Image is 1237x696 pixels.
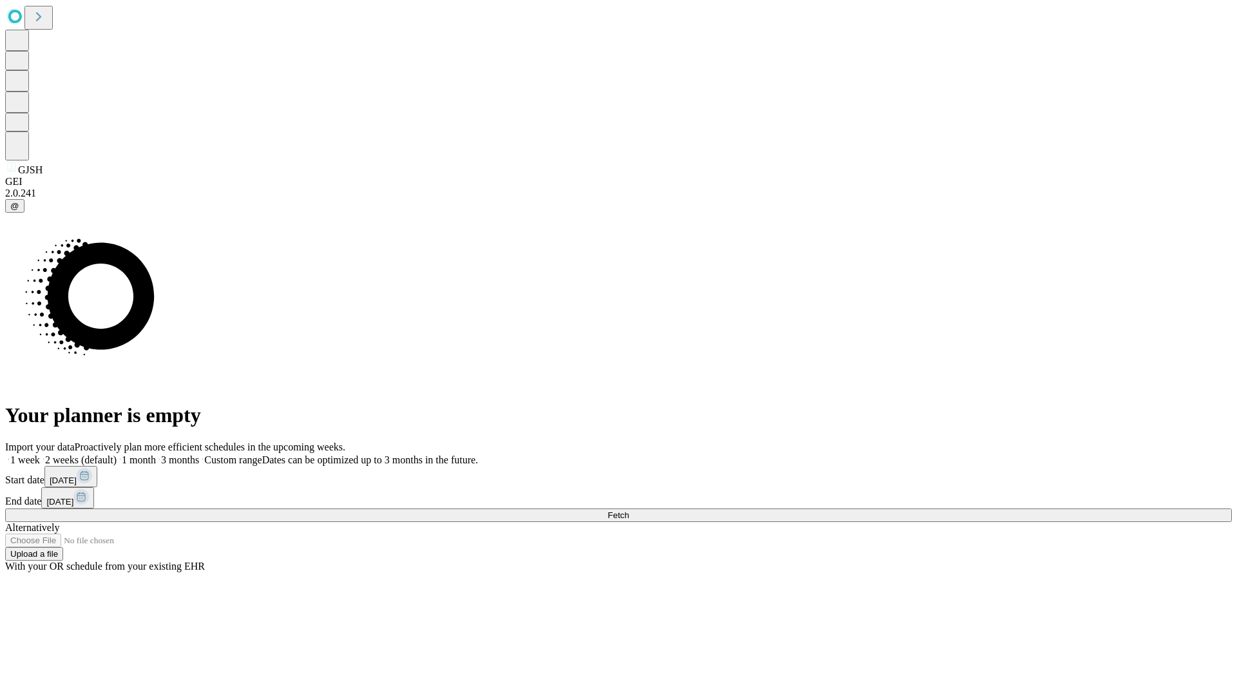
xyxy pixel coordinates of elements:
span: With your OR schedule from your existing EHR [5,561,205,572]
span: Import your data [5,441,75,452]
div: GEI [5,176,1232,188]
span: Dates can be optimized up to 3 months in the future. [262,454,478,465]
button: [DATE] [44,466,97,487]
span: 1 month [122,454,156,465]
span: Fetch [608,510,629,520]
span: 2 weeks (default) [45,454,117,465]
span: 1 week [10,454,40,465]
span: [DATE] [50,476,77,485]
span: Proactively plan more efficient schedules in the upcoming weeks. [75,441,345,452]
span: 3 months [161,454,199,465]
h1: Your planner is empty [5,403,1232,427]
span: Alternatively [5,522,59,533]
div: 2.0.241 [5,188,1232,199]
button: @ [5,199,24,213]
button: Upload a file [5,547,63,561]
span: @ [10,201,19,211]
button: [DATE] [41,487,94,508]
span: [DATE] [46,497,73,507]
span: Custom range [204,454,262,465]
div: Start date [5,466,1232,487]
button: Fetch [5,508,1232,522]
div: End date [5,487,1232,508]
span: GJSH [18,164,43,175]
